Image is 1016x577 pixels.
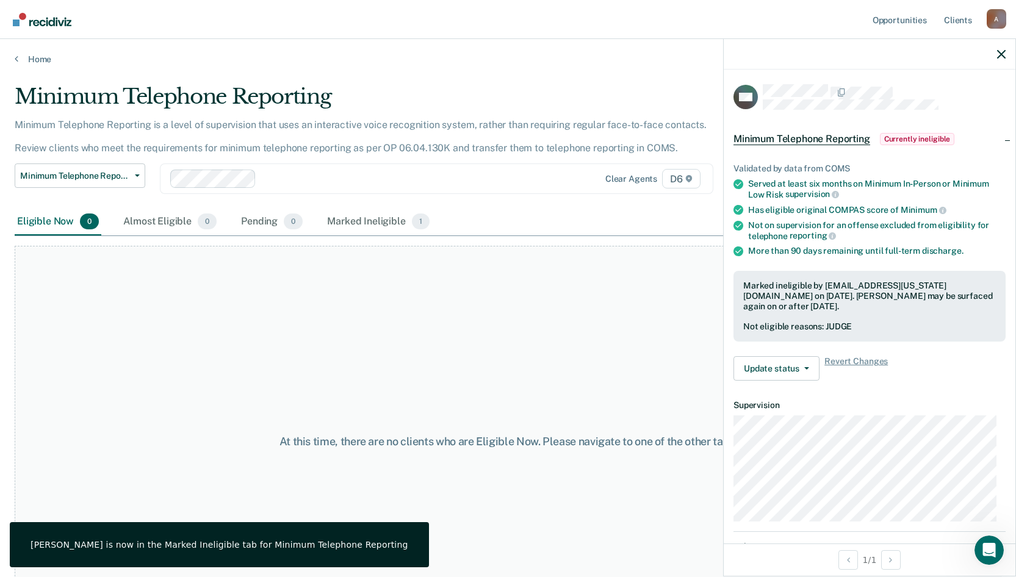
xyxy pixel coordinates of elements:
p: Minimum Telephone Reporting is a level of supervision that uses an interactive voice recognition ... [15,119,707,154]
span: reporting [790,231,837,240]
dt: Supervision [733,400,1006,410]
span: D6 [662,169,701,188]
div: Eligible Now [15,209,101,235]
a: Home [15,54,1001,65]
div: [PERSON_NAME] is now in the Marked Ineligible tab for Minimum Telephone Reporting [31,539,408,550]
div: Marked ineligible by [EMAIL_ADDRESS][US_STATE][DOMAIN_NAME] on [DATE]. [PERSON_NAME] may be surfa... [743,281,996,311]
div: Not on supervision for an offense excluded from eligibility for telephone [748,220,1006,241]
span: Currently ineligible [880,133,955,145]
div: Not eligible reasons: JUDGE [743,321,996,332]
div: Has eligible original COMPAS score of [748,204,1006,215]
div: Minimum Telephone ReportingCurrently ineligible [724,120,1015,159]
span: Minimum Telephone Reporting [20,171,130,181]
img: Recidiviz [13,13,71,26]
button: Previous Opportunity [838,550,858,570]
button: Profile dropdown button [987,9,1006,29]
div: More than 90 days remaining until full-term [748,246,1006,256]
span: discharge. [922,246,964,256]
span: Revert Changes [824,356,888,381]
span: 0 [284,213,303,229]
span: Minimum Telephone Reporting [733,133,870,145]
button: Update status [733,356,820,381]
span: 0 [80,213,99,229]
div: Validated by data from COMS [733,163,1006,174]
div: Pending [239,209,305,235]
span: 0 [198,213,217,229]
span: supervision [785,189,839,199]
div: Marked Ineligible [325,209,432,235]
div: Minimum Telephone Reporting [15,84,777,119]
div: At this time, there are no clients who are Eligible Now. Please navigate to one of the other tabs. [262,435,755,448]
dt: Milestones [733,542,1006,552]
div: 1 / 1 [724,543,1015,576]
div: Clear agents [605,174,657,184]
iframe: Intercom live chat [975,536,1004,565]
button: Next Opportunity [881,550,901,570]
span: 1 [412,213,430,229]
div: Served at least six months on Minimum In-Person or Minimum Low Risk [748,179,1006,199]
div: A [987,9,1006,29]
span: Minimum [901,205,946,215]
div: Almost Eligible [121,209,219,235]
